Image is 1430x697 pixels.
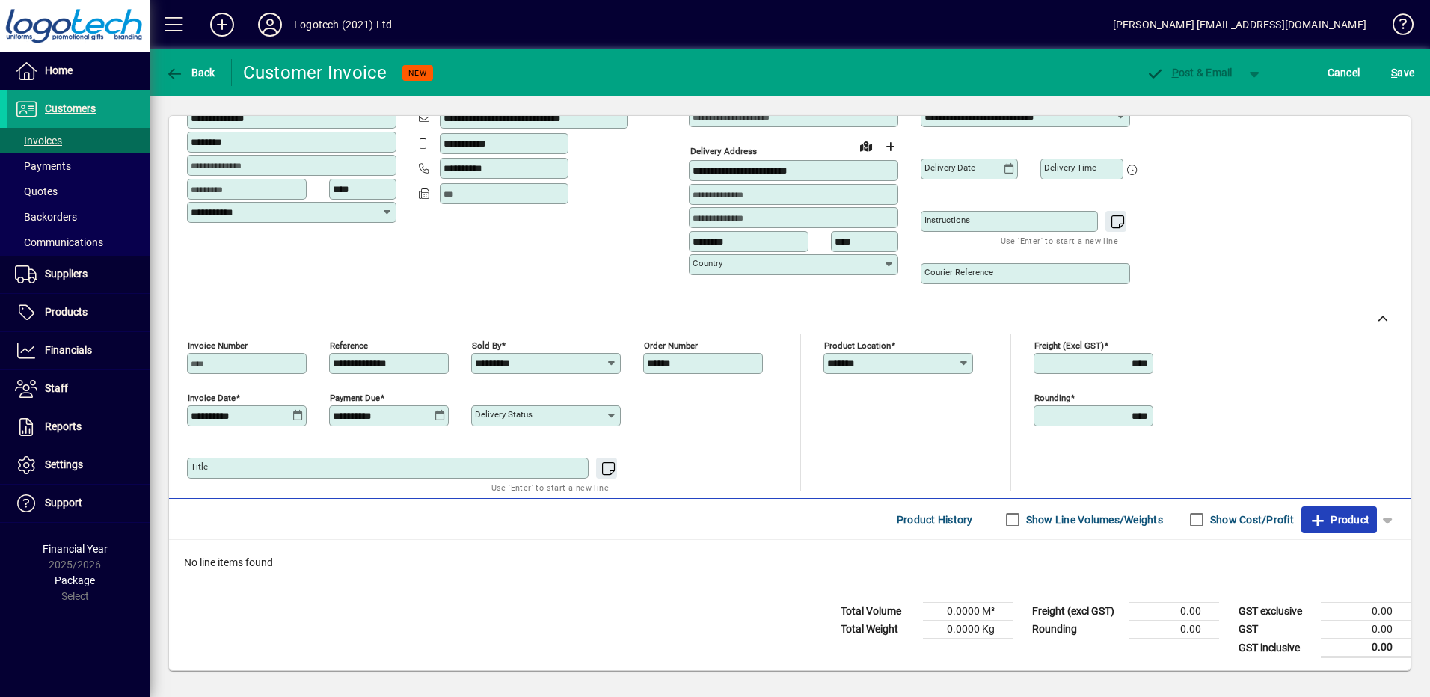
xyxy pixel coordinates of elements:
[7,204,150,230] a: Backorders
[824,340,891,351] mat-label: Product location
[7,485,150,522] a: Support
[1391,61,1414,85] span: ave
[1129,603,1219,621] td: 0.00
[1034,340,1104,351] mat-label: Freight (excl GST)
[169,540,1411,586] div: No line items found
[472,340,501,351] mat-label: Sold by
[891,506,979,533] button: Product History
[1381,3,1411,52] a: Knowledge Base
[491,479,609,496] mat-hint: Use 'Enter' to start a new line
[897,508,973,532] span: Product History
[243,61,387,85] div: Customer Invoice
[7,128,150,153] a: Invoices
[45,344,92,356] span: Financials
[924,267,993,277] mat-label: Courier Reference
[1146,67,1233,79] span: ost & Email
[923,603,1013,621] td: 0.0000 M³
[1231,603,1321,621] td: GST exclusive
[188,340,248,351] mat-label: Invoice number
[1324,59,1364,86] button: Cancel
[15,236,103,248] span: Communications
[1001,232,1118,249] mat-hint: Use 'Enter' to start a new line
[45,306,88,318] span: Products
[191,461,208,472] mat-label: Title
[45,64,73,76] span: Home
[45,420,82,432] span: Reports
[408,68,427,78] span: NEW
[1113,13,1366,37] div: [PERSON_NAME] [EMAIL_ADDRESS][DOMAIN_NAME]
[1034,393,1070,403] mat-label: Rounding
[693,258,722,268] mat-label: Country
[45,268,88,280] span: Suppliers
[924,162,975,173] mat-label: Delivery date
[45,458,83,470] span: Settings
[7,332,150,369] a: Financials
[923,621,1013,639] td: 0.0000 Kg
[1301,506,1377,533] button: Product
[15,160,71,172] span: Payments
[1207,512,1294,527] label: Show Cost/Profit
[165,67,215,79] span: Back
[1309,508,1369,532] span: Product
[7,408,150,446] a: Reports
[833,603,923,621] td: Total Volume
[1387,59,1418,86] button: Save
[7,294,150,331] a: Products
[7,370,150,408] a: Staff
[15,135,62,147] span: Invoices
[45,497,82,509] span: Support
[7,52,150,90] a: Home
[188,393,236,403] mat-label: Invoice date
[1231,621,1321,639] td: GST
[1044,162,1096,173] mat-label: Delivery time
[330,340,368,351] mat-label: Reference
[55,574,95,586] span: Package
[1023,512,1163,527] label: Show Line Volumes/Weights
[7,153,150,179] a: Payments
[246,11,294,38] button: Profile
[878,135,902,159] button: Choose address
[1328,61,1360,85] span: Cancel
[1321,639,1411,657] td: 0.00
[45,382,68,394] span: Staff
[330,393,380,403] mat-label: Payment due
[1391,67,1397,79] span: S
[1231,639,1321,657] td: GST inclusive
[294,13,392,37] div: Logotech (2021) Ltd
[854,134,878,158] a: View on map
[1025,603,1129,621] td: Freight (excl GST)
[1138,59,1240,86] button: Post & Email
[1321,603,1411,621] td: 0.00
[7,230,150,255] a: Communications
[7,256,150,293] a: Suppliers
[7,446,150,484] a: Settings
[924,215,970,225] mat-label: Instructions
[644,340,698,351] mat-label: Order number
[1321,621,1411,639] td: 0.00
[15,211,77,223] span: Backorders
[475,409,533,420] mat-label: Delivery status
[1025,621,1129,639] td: Rounding
[1129,621,1219,639] td: 0.00
[1172,67,1179,79] span: P
[15,185,58,197] span: Quotes
[7,179,150,204] a: Quotes
[45,102,96,114] span: Customers
[43,543,108,555] span: Financial Year
[162,59,219,86] button: Back
[198,11,246,38] button: Add
[833,621,923,639] td: Total Weight
[150,59,232,86] app-page-header-button: Back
